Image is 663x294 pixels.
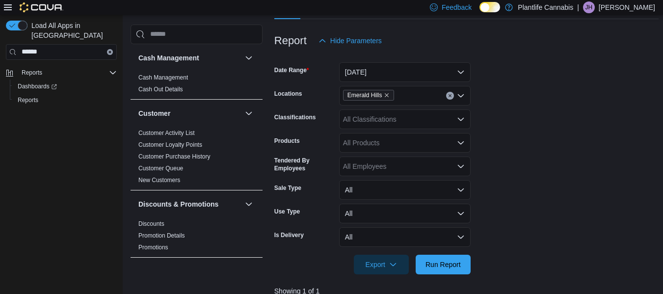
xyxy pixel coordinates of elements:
[315,31,386,51] button: Hide Parameters
[384,92,390,98] button: Remove Emerald Hills from selection in this group
[138,244,168,251] a: Promotions
[138,153,211,160] span: Customer Purchase History
[274,90,302,98] label: Locations
[138,74,188,81] a: Cash Management
[138,85,183,93] span: Cash Out Details
[138,53,241,63] button: Cash Management
[138,232,185,239] a: Promotion Details
[243,107,255,119] button: Customer
[457,115,465,123] button: Open list of options
[138,141,202,149] span: Customer Loyalty Points
[138,74,188,81] span: Cash Management
[10,80,121,93] a: Dashboards
[18,67,46,79] button: Reports
[457,92,465,100] button: Open list of options
[274,35,307,47] h3: Report
[360,255,403,274] span: Export
[138,232,185,240] span: Promotion Details
[107,49,113,55] button: Clear input
[274,113,316,121] label: Classifications
[138,199,218,209] h3: Discounts & Promotions
[599,1,655,13] p: [PERSON_NAME]
[18,96,38,104] span: Reports
[131,72,263,99] div: Cash Management
[442,2,472,12] span: Feedback
[138,130,195,136] a: Customer Activity List
[2,66,121,80] button: Reports
[274,208,300,215] label: Use Type
[274,184,301,192] label: Sale Type
[274,231,304,239] label: Is Delivery
[343,90,395,101] span: Emerald Hills
[10,93,121,107] button: Reports
[339,227,471,247] button: All
[518,1,573,13] p: Plantlife Cannabis
[14,80,61,92] a: Dashboards
[339,62,471,82] button: [DATE]
[20,2,63,12] img: Cova
[138,86,183,93] a: Cash Out Details
[416,255,471,274] button: Run Report
[138,153,211,160] a: Customer Purchase History
[138,129,195,137] span: Customer Activity List
[138,177,180,184] a: New Customers
[14,94,117,106] span: Reports
[131,218,263,257] div: Discounts & Promotions
[354,255,409,274] button: Export
[243,198,255,210] button: Discounts & Promotions
[339,204,471,223] button: All
[243,52,255,64] button: Cash Management
[479,2,500,12] input: Dark Mode
[138,108,170,118] h3: Customer
[330,36,382,46] span: Hide Parameters
[347,90,382,100] span: Emerald Hills
[577,1,579,13] p: |
[138,220,164,227] a: Discounts
[18,82,57,90] span: Dashboards
[274,66,309,74] label: Date Range
[14,94,42,106] a: Reports
[274,137,300,145] label: Products
[138,176,180,184] span: New Customers
[138,53,199,63] h3: Cash Management
[457,162,465,170] button: Open list of options
[446,92,454,100] button: Clear input
[131,127,263,190] div: Customer
[138,141,202,148] a: Customer Loyalty Points
[138,199,241,209] button: Discounts & Promotions
[583,1,595,13] div: Jodi Hamilton
[14,80,117,92] span: Dashboards
[339,180,471,200] button: All
[457,139,465,147] button: Open list of options
[22,69,42,77] span: Reports
[425,260,461,269] span: Run Report
[27,21,117,40] span: Load All Apps in [GEOGRAPHIC_DATA]
[6,62,117,133] nav: Complex example
[585,1,593,13] span: JH
[18,67,117,79] span: Reports
[138,165,183,172] a: Customer Queue
[138,108,241,118] button: Customer
[274,157,335,172] label: Tendered By Employees
[138,220,164,228] span: Discounts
